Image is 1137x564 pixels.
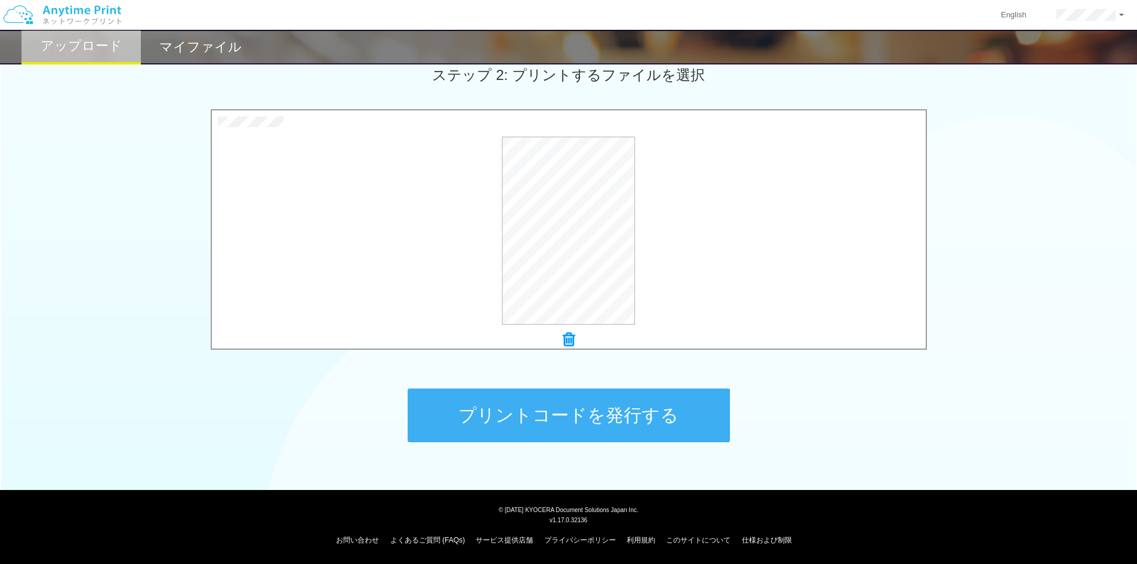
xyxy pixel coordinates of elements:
[666,536,731,544] a: このサイトについて
[432,67,704,83] span: ステップ 2: プリントするファイルを選択
[544,536,616,544] a: プライバシーポリシー
[476,536,533,544] a: サービス提供店舗
[742,536,792,544] a: 仕様および制限
[336,536,379,544] a: お問い合わせ
[550,516,587,523] span: v1.17.0.32136
[41,39,122,53] h2: アップロード
[499,506,639,513] span: © [DATE] KYOCERA Document Solutions Japan Inc.
[159,40,242,54] h2: マイファイル
[390,536,465,544] a: よくあるご質問 (FAQs)
[408,389,730,442] button: プリントコードを発行する
[627,536,655,544] a: 利用規約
